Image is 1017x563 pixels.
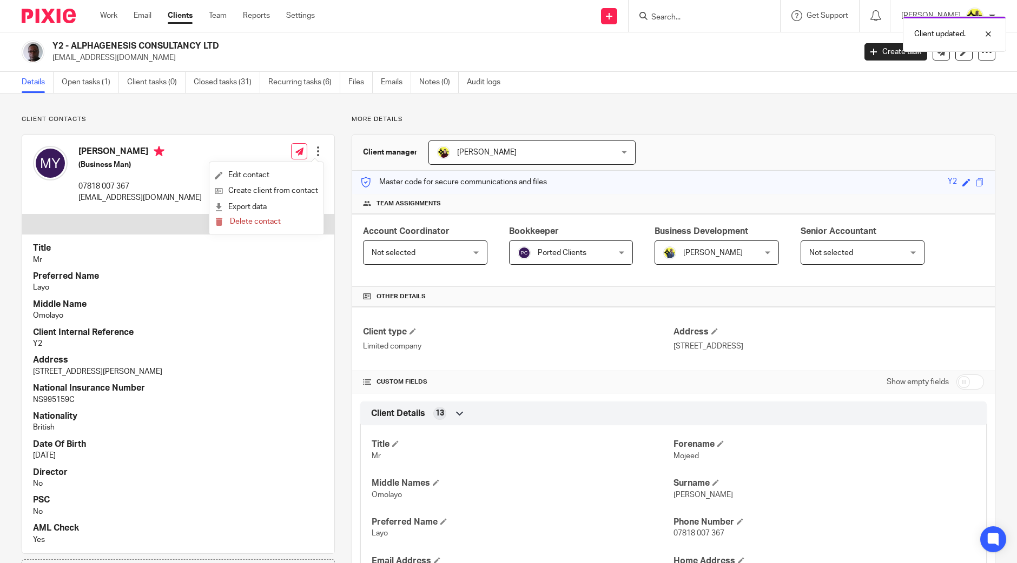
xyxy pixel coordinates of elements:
a: Export data [215,199,318,215]
a: Email [134,10,151,21]
a: Audit logs [467,72,508,93]
p: [DATE] [33,450,323,461]
span: Delete contact [230,218,281,225]
a: Client tasks (0) [127,72,186,93]
span: Senior Accountant [801,227,876,236]
span: Account Coordinator [363,227,450,236]
h4: National Insurance Number [33,383,323,394]
h4: AML Check [33,522,323,534]
p: [EMAIL_ADDRESS][DOMAIN_NAME] [78,192,202,203]
h2: Y2 - ALPHAGENESIS CONSULTANCY LTD [52,41,689,52]
h4: Client Internal Reference [33,327,323,338]
h4: Middle Name [33,299,323,310]
p: Mr [33,254,323,265]
span: Layo [372,530,388,537]
p: Layo [33,282,323,293]
h4: Forename [673,439,975,450]
a: Reports [243,10,270,21]
a: Files [348,72,373,93]
a: Create task [864,43,927,61]
h4: [PERSON_NAME] [78,146,202,159]
i: Primary [154,146,164,157]
a: Open tasks (1) [62,72,119,93]
h4: Middle Names [372,478,673,489]
p: Client updated. [914,29,966,39]
a: Details [22,72,54,93]
a: Work [100,10,117,21]
span: Client Details [371,408,425,419]
a: Recurring tasks (6) [268,72,340,93]
span: Not selected [372,249,415,257]
img: Megan-Starbridge.jpg [437,146,450,159]
a: Emails [381,72,411,93]
span: 07818 007 367 [673,530,724,537]
span: Mojeed [673,452,699,460]
h4: Nationality [33,411,323,422]
span: 13 [435,408,444,419]
p: Master code for secure communications and files [360,177,547,187]
a: Team [209,10,227,21]
span: Ported Clients [538,249,586,257]
a: Create client from contact [215,183,318,199]
img: Dennis-Starbridge.jpg [663,246,676,259]
h4: Phone Number [673,517,975,528]
p: British [33,422,323,433]
h4: Address [673,326,984,338]
p: No [33,506,323,517]
span: Not selected [809,249,853,257]
span: [PERSON_NAME] [457,149,517,156]
p: [STREET_ADDRESS][PERSON_NAME] [33,366,323,377]
h4: Date Of Birth [33,439,323,450]
h4: Title [372,439,673,450]
h4: Director [33,467,323,478]
img: svg%3E [518,246,531,259]
h4: Client type [363,326,673,338]
p: [EMAIL_ADDRESS][DOMAIN_NAME] [52,52,848,63]
a: Notes (0) [419,72,459,93]
p: Omolayo [33,310,323,321]
img: Yemi-Starbridge.jpg [966,8,983,25]
p: NS995159C [33,394,323,405]
h4: Preferred Name [33,271,323,282]
h5: (Business Man) [78,159,202,170]
p: [STREET_ADDRESS] [673,341,984,352]
button: Delete contact [215,215,281,229]
span: Business Development [655,227,748,236]
div: Y2 [948,176,957,189]
a: Clients [168,10,193,21]
a: Settings [286,10,315,21]
h4: Address [33,354,323,366]
p: Client contacts [22,115,335,124]
p: Limited company [363,341,673,352]
p: 07818 007 367 [78,181,202,192]
img: 1516762506009.jpg [22,41,44,63]
h4: PSC [33,494,323,506]
h4: Title [33,243,323,254]
h4: CUSTOM FIELDS [363,378,673,386]
p: Y2 [33,338,323,349]
a: Closed tasks (31) [194,72,260,93]
span: Team assignments [377,199,441,208]
label: Show empty fields [887,377,949,387]
p: No [33,478,323,489]
p: More details [352,115,995,124]
img: Pixie [22,9,76,23]
img: svg%3E [33,146,68,180]
span: [PERSON_NAME] [683,249,743,257]
span: Bookkeeper [509,227,559,236]
p: Yes [33,534,323,545]
h4: Surname [673,478,975,489]
a: Edit contact [215,167,318,183]
span: [PERSON_NAME] [673,491,733,499]
span: Mr [372,452,381,460]
span: Other details [377,292,426,301]
h4: Preferred Name [372,517,673,528]
h3: Client manager [363,147,418,158]
span: Omolayo [372,491,402,499]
